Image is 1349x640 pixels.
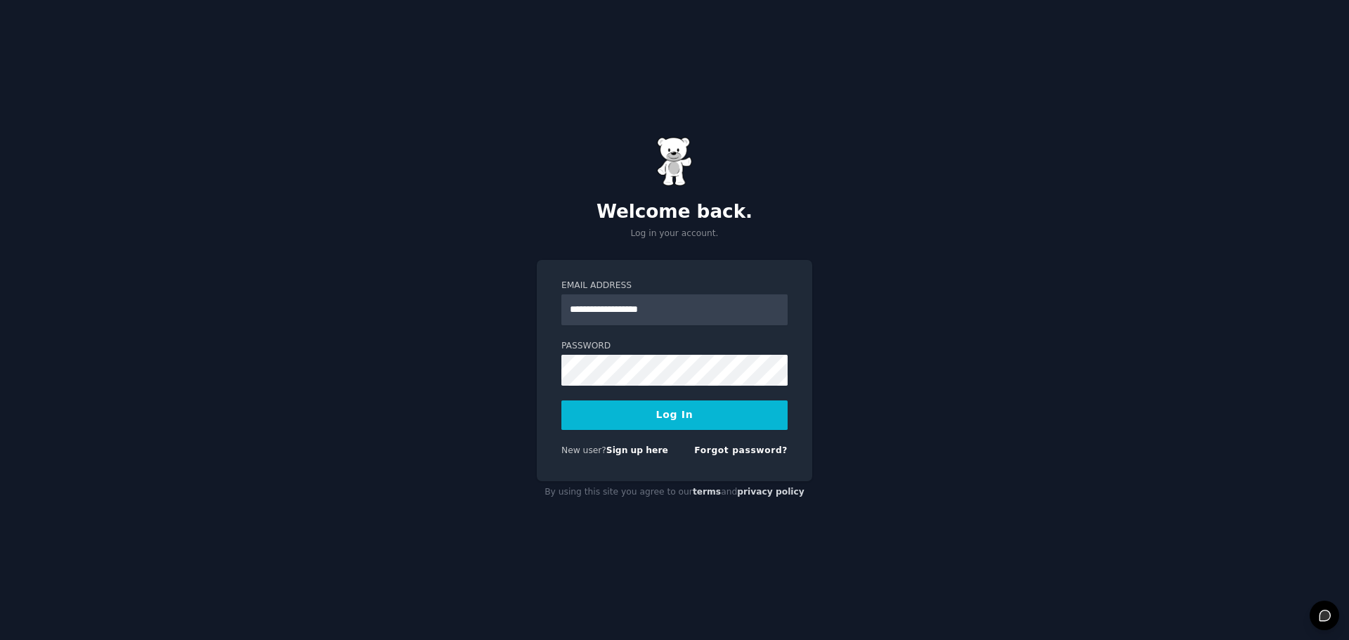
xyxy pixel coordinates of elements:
h2: Welcome back. [537,201,812,223]
label: Email Address [561,280,788,292]
a: Forgot password? [694,445,788,455]
p: Log in your account. [537,228,812,240]
a: Sign up here [606,445,668,455]
div: By using this site you agree to our and [537,481,812,504]
span: New user? [561,445,606,455]
label: Password [561,340,788,353]
button: Log In [561,400,788,430]
a: privacy policy [737,487,804,497]
a: terms [693,487,721,497]
img: Gummy Bear [657,137,692,186]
